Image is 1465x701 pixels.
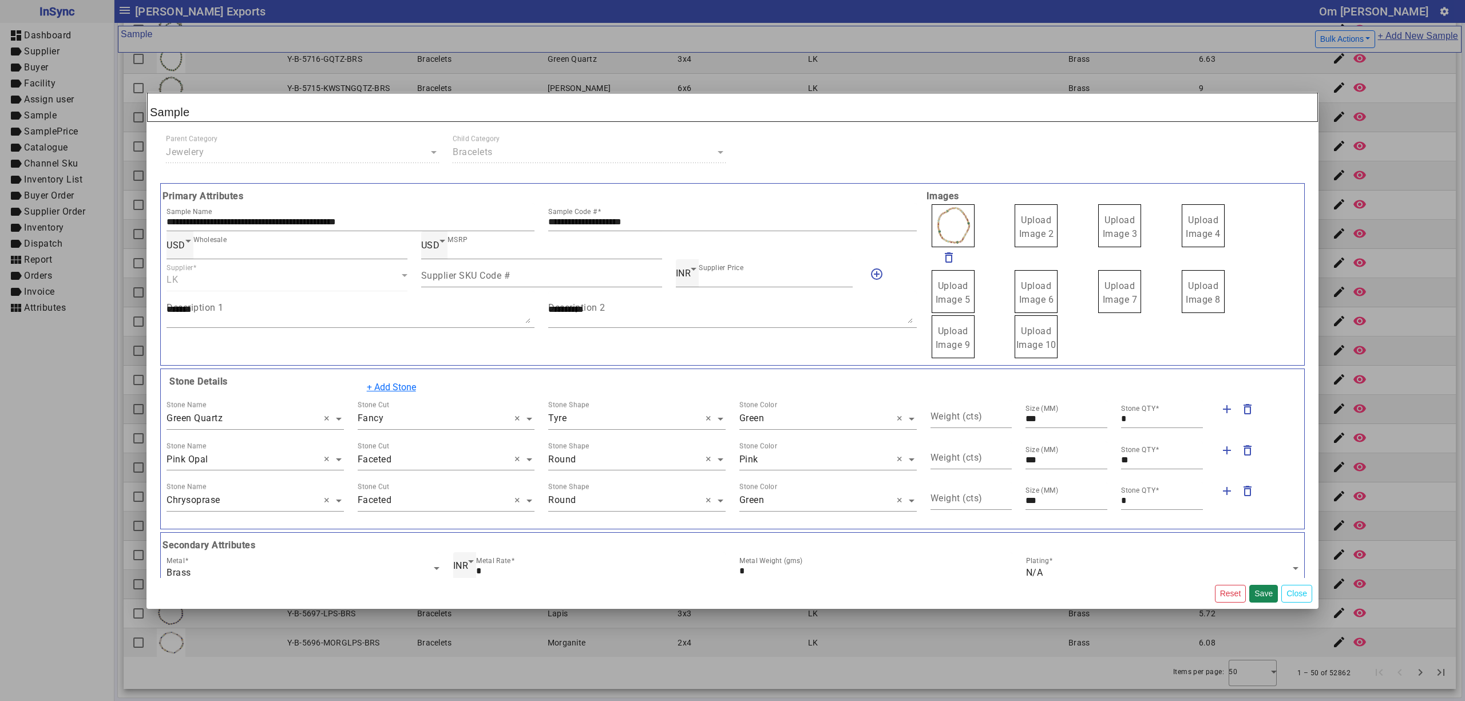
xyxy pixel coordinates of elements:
[1241,443,1254,457] mat-icon: delete_outline
[676,268,691,279] span: INR
[167,482,206,492] div: Stone Name
[936,280,971,305] span: Upload Image 5
[359,377,423,398] button: + Add Stone
[870,267,884,281] mat-icon: add_circle_outline
[167,208,212,216] mat-label: Sample Name
[548,441,589,451] div: Stone Shape
[1186,280,1221,305] span: Upload Image 8
[421,240,440,251] span: USD
[706,494,715,508] span: Clear all
[739,557,803,565] mat-label: Metal Weight (gms)
[1121,405,1155,413] mat-label: Stone QTY
[706,412,715,426] span: Clear all
[924,189,1305,203] b: Images
[1025,486,1059,494] mat-label: Size (MM)
[1016,326,1056,350] span: Upload Image 10
[147,93,1318,122] h2: Sample
[514,494,524,508] span: Clear all
[1025,405,1059,413] mat-label: Size (MM)
[1019,280,1054,305] span: Upload Image 6
[160,538,1305,552] b: Secondary Attributes
[739,400,777,410] div: Stone Color
[166,133,217,144] div: Parent Category
[1121,486,1155,494] mat-label: Stone QTY
[931,493,983,504] mat-label: Weight (cts)
[453,133,500,144] div: Child Category
[167,240,185,251] span: USD
[476,557,511,565] mat-label: Metal Rate
[160,189,924,203] b: Primary Attributes
[421,270,510,281] mat-label: Supplier SKU Code #
[1025,446,1059,454] mat-label: Size (MM)
[739,441,777,451] div: Stone Color
[936,326,971,350] span: Upload Image 9
[1215,585,1246,603] button: Reset
[931,411,983,422] mat-label: Weight (cts)
[193,236,227,244] mat-label: Wholesale
[1220,484,1234,498] mat-icon: add
[324,494,334,508] span: Clear all
[699,264,743,272] mat-label: Supplier Price
[1026,567,1043,578] span: N/A
[897,453,906,466] span: Clear all
[167,302,224,313] mat-label: Description 1
[897,494,906,508] span: Clear all
[358,400,389,410] div: Stone Cut
[548,302,605,313] mat-label: Description 2
[739,482,777,492] div: Stone Color
[358,441,389,451] div: Stone Cut
[167,441,206,451] div: Stone Name
[324,453,334,466] span: Clear all
[897,412,906,426] span: Clear all
[706,453,715,466] span: Clear all
[1281,585,1312,603] button: Close
[514,453,524,466] span: Clear all
[1241,402,1254,416] mat-icon: delete_outline
[1121,446,1155,454] mat-label: Stone QTY
[448,236,468,244] mat-label: MSRP
[942,251,956,264] mat-icon: delete_outline
[324,412,334,426] span: Clear all
[1019,215,1054,239] span: Upload Image 2
[1241,484,1254,498] mat-icon: delete_outline
[167,567,191,578] span: Brass
[1026,557,1049,565] mat-label: Plating
[931,452,983,462] mat-label: Weight (cts)
[548,208,597,216] mat-label: Sample Code #
[932,204,975,247] img: 6e493bfa-7509-4fb7-a531-b63261b488ba
[1186,215,1221,239] span: Upload Image 4
[548,482,589,492] div: Stone Shape
[358,482,389,492] div: Stone Cut
[1220,443,1234,457] mat-icon: add
[548,400,589,410] div: Stone Shape
[514,412,524,426] span: Clear all
[167,376,228,387] b: Stone Details
[1220,402,1234,416] mat-icon: add
[1249,585,1278,603] button: Save
[453,560,469,571] span: INR
[167,400,206,410] div: Stone Name
[1103,280,1138,305] span: Upload Image 7
[167,264,193,272] mat-label: Supplier
[1103,215,1138,239] span: Upload Image 3
[167,557,185,565] mat-label: Metal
